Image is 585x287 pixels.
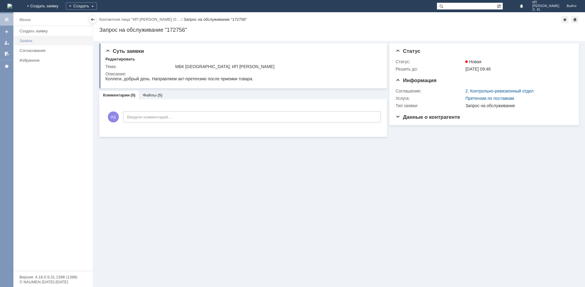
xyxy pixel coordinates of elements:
img: logo [7,4,12,9]
div: (5) [158,93,162,97]
div: Добавить в избранное [561,16,569,23]
div: / [99,17,183,22]
span: Расширенный поиск [497,3,503,9]
span: Информация [395,78,436,83]
div: Скрыть меню [89,16,96,23]
div: (0) [131,93,136,97]
div: Статус: [395,59,464,64]
div: Редактировать [105,57,135,62]
div: Меню [19,16,31,24]
div: Тип заявки: [395,103,464,108]
div: МБК [GEOGRAPHIC_DATA], ИП [PERSON_NAME] [175,64,378,69]
a: 2. Контрольно-ревизионный отдел [465,89,534,93]
span: ИП [532,1,559,4]
div: Версия: 4.18.0.9.31.1398 (1398) [19,275,87,279]
div: Избранное [19,58,82,63]
div: © NAUMEN [DATE]-[DATE] [19,280,87,284]
span: Суть заявки [105,48,144,54]
div: Создать [66,2,97,10]
div: Запрос на обслуживание "172756" [183,17,247,22]
div: Сделать домашней страницей [571,16,579,23]
a: Претензии по поставкам [465,96,514,101]
div: Запрос на обслуживание "172756" [99,27,579,33]
div: Услуга: [395,96,464,101]
div: Создать заявку [19,29,89,33]
a: Создать заявку [2,27,12,37]
span: Данные о контрагенте [395,114,460,120]
span: О. Ю. [532,8,559,12]
div: Решить до: [395,67,464,71]
a: Контактное лицо "ИП [PERSON_NAME] О.… [99,17,181,22]
span: Новая [465,59,481,64]
span: [PERSON_NAME] [532,4,559,8]
a: Комментарии [103,93,130,97]
span: Статус [395,48,420,54]
a: Файлы [143,93,157,97]
div: Согласования [19,48,89,53]
div: Соглашение: [395,89,464,93]
span: ИД [108,111,119,122]
div: Запрос на обслуживание [465,103,570,108]
div: Заявки [19,38,89,43]
a: Мои согласования [2,49,12,59]
div: Описание: [105,71,379,76]
a: Перейти на домашнюю страницу [7,4,12,9]
a: Создать заявку [17,26,91,36]
div: Тема: [105,64,174,69]
a: Мои заявки [2,38,12,48]
span: [DATE] 09:48 [465,67,491,71]
a: Согласования [17,46,91,55]
a: Заявки [17,36,91,45]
